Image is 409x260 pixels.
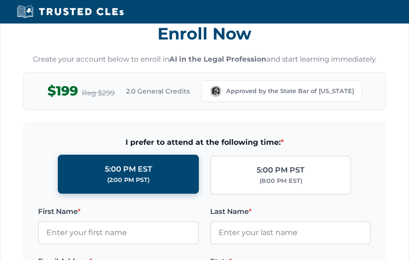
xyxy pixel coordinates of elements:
span: Approved by the State Bar of [US_STATE] [226,87,354,96]
strong: AI in the Legal Profession [169,55,267,63]
div: 5:00 PM PST [257,164,305,176]
span: I prefer to attend at the following time: [38,136,371,149]
span: 2.0 General Credits [126,86,190,96]
img: Trusted CLEs [14,5,126,19]
input: Enter your last name [210,221,371,244]
input: Enter your first name [38,221,199,244]
div: (2:00 PM PST) [107,175,149,185]
div: (8:00 PM EST) [260,176,302,186]
label: Last Name [210,206,371,217]
h3: Enroll Now [23,19,386,48]
span: Reg $299 [82,87,115,99]
div: 5:00 PM EST [105,163,152,175]
label: First Name [38,206,199,217]
img: Washington Bar [209,85,222,98]
p: Create your account below to enroll in and start learning immediately. [23,54,386,65]
span: $199 [47,80,78,102]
